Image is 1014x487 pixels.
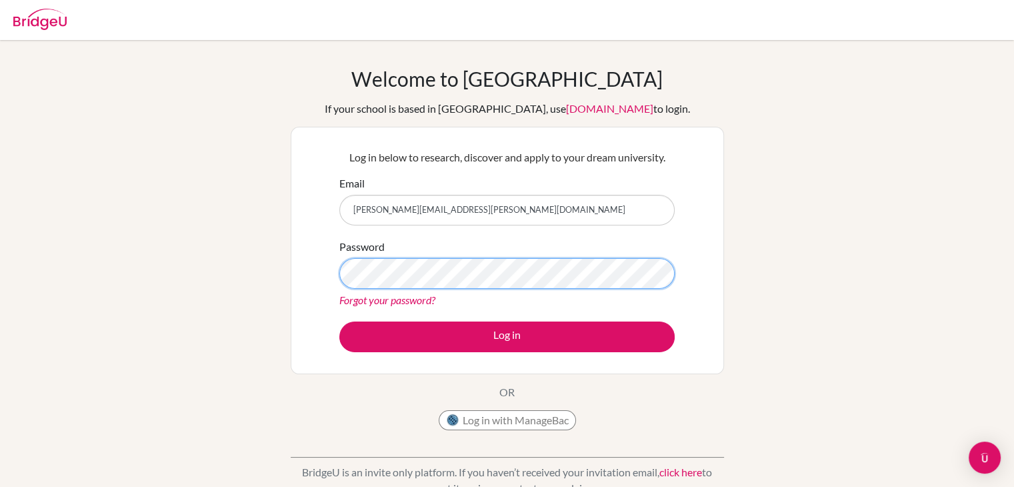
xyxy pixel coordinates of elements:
[325,101,690,117] div: If your school is based in [GEOGRAPHIC_DATA], use to login.
[499,384,515,400] p: OR
[13,9,67,30] img: Bridge-U
[659,466,702,478] a: click here
[969,442,1001,474] div: Open Intercom Messenger
[351,67,663,91] h1: Welcome to [GEOGRAPHIC_DATA]
[439,410,576,430] button: Log in with ManageBac
[339,322,675,352] button: Log in
[339,239,385,255] label: Password
[339,175,365,191] label: Email
[339,294,435,306] a: Forgot your password?
[339,149,675,165] p: Log in below to research, discover and apply to your dream university.
[566,102,653,115] a: [DOMAIN_NAME]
